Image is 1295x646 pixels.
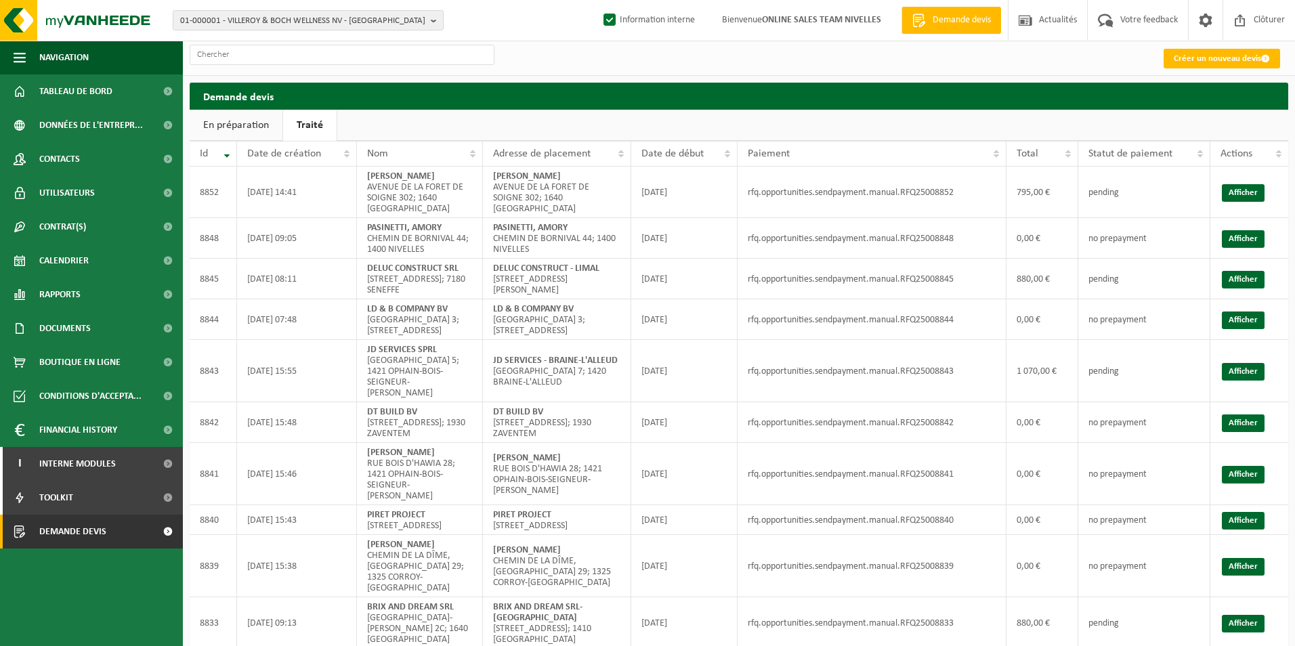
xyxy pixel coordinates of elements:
[237,443,357,505] td: [DATE] 15:46
[493,602,582,623] strong: BRIX AND DREAM SRL-[GEOGRAPHIC_DATA]
[483,167,631,218] td: AVENUE DE LA FORET DE SOIGNE 302; 1640 [GEOGRAPHIC_DATA]
[283,110,337,141] a: Traité
[367,510,425,520] strong: PIRET PROJECT
[1088,469,1147,479] span: no prepayment
[1222,615,1265,632] a: Afficher
[483,402,631,443] td: [STREET_ADDRESS]; 1930 ZAVENTEM
[367,171,435,181] strong: [PERSON_NAME]
[39,481,73,515] span: Toolkit
[493,545,561,555] strong: [PERSON_NAME]
[1088,315,1147,325] span: no prepayment
[1006,340,1078,402] td: 1 070,00 €
[237,505,357,535] td: [DATE] 15:43
[631,167,738,218] td: [DATE]
[39,515,106,548] span: Demande devis
[367,448,435,458] strong: [PERSON_NAME]
[39,41,89,74] span: Navigation
[631,259,738,299] td: [DATE]
[39,176,95,210] span: Utilisateurs
[1088,366,1119,376] span: pending
[190,340,237,402] td: 8843
[493,407,543,417] strong: DT BUILD BV
[190,167,237,218] td: 8852
[39,108,143,142] span: Données de l'entrepr...
[367,602,454,612] strong: BRIX AND DREAM SRL
[493,148,591,159] span: Adresse de placement
[1222,363,1265,381] a: Afficher
[483,443,631,505] td: RUE BOIS D'HAWIA 28; 1421 OPHAIN-BOIS-SEIGNEUR-[PERSON_NAME]
[493,356,618,366] strong: JD SERVICES - BRAINE-L'ALLEUD
[357,443,483,505] td: RUE BOIS D'HAWIA 28; 1421 OPHAIN-BOIS-SEIGNEUR-[PERSON_NAME]
[493,171,561,181] strong: [PERSON_NAME]
[237,299,357,340] td: [DATE] 07:48
[357,167,483,218] td: AVENUE DE LA FORET DE SOIGNE 302; 1640 [GEOGRAPHIC_DATA]
[1222,512,1265,530] a: Afficher
[1006,505,1078,535] td: 0,00 €
[357,340,483,402] td: [GEOGRAPHIC_DATA] 5; 1421 OPHAIN-BOIS-SEIGNEUR-[PERSON_NAME]
[237,218,357,259] td: [DATE] 09:05
[367,540,435,550] strong: [PERSON_NAME]
[738,218,1006,259] td: rfq.opportunities.sendpayment.manual.RFQ25008848
[190,45,494,65] input: Chercher
[631,218,738,259] td: [DATE]
[190,402,237,443] td: 8842
[1006,443,1078,505] td: 0,00 €
[631,505,738,535] td: [DATE]
[631,340,738,402] td: [DATE]
[1006,218,1078,259] td: 0,00 €
[1088,274,1119,284] span: pending
[631,299,738,340] td: [DATE]
[493,453,561,463] strong: [PERSON_NAME]
[1088,234,1147,244] span: no prepayment
[14,447,26,481] span: I
[1164,49,1280,68] a: Créer un nouveau devis
[1222,558,1265,576] a: Afficher
[190,259,237,299] td: 8845
[39,244,89,278] span: Calendrier
[39,447,116,481] span: Interne modules
[190,505,237,535] td: 8840
[738,167,1006,218] td: rfq.opportunities.sendpayment.manual.RFQ25008852
[190,83,1288,109] h2: Demande devis
[190,218,237,259] td: 8848
[39,142,80,176] span: Contacts
[357,402,483,443] td: [STREET_ADDRESS]; 1930 ZAVENTEM
[631,443,738,505] td: [DATE]
[173,10,444,30] button: 01-000001 - VILLEROY & BOCH WELLNESS NV - [GEOGRAPHIC_DATA]
[738,505,1006,535] td: rfq.opportunities.sendpayment.manual.RFQ25008840
[39,379,142,413] span: Conditions d'accepta...
[357,535,483,597] td: CHEMIN DE LA DÎME, [GEOGRAPHIC_DATA] 29; 1325 CORROY-[GEOGRAPHIC_DATA]
[39,74,112,108] span: Tableau de bord
[748,148,790,159] span: Paiement
[367,345,437,355] strong: JD SERVICES SPRL
[483,299,631,340] td: [GEOGRAPHIC_DATA] 3; [STREET_ADDRESS]
[190,535,237,597] td: 8839
[1006,167,1078,218] td: 795,00 €
[1088,148,1172,159] span: Statut de paiement
[738,402,1006,443] td: rfq.opportunities.sendpayment.manual.RFQ25008842
[357,218,483,259] td: CHEMIN DE BORNIVAL 44; 1400 NIVELLES
[190,110,282,141] a: En préparation
[1222,311,1265,329] a: Afficher
[483,218,631,259] td: CHEMIN DE BORNIVAL 44; 1400 NIVELLES
[483,259,631,299] td: [STREET_ADDRESS][PERSON_NAME]
[631,402,738,443] td: [DATE]
[180,11,425,31] span: 01-000001 - VILLEROY & BOCH WELLNESS NV - [GEOGRAPHIC_DATA]
[1220,148,1252,159] span: Actions
[367,263,459,274] strong: DELUC CONSTRUCT SRL
[39,345,121,379] span: Boutique en ligne
[601,10,695,30] label: Information interne
[1088,188,1119,198] span: pending
[39,278,81,311] span: Rapports
[738,535,1006,597] td: rfq.opportunities.sendpayment.manual.RFQ25008839
[493,223,568,233] strong: PASINETTI, AMORY
[1006,535,1078,597] td: 0,00 €
[1088,618,1119,628] span: pending
[1006,259,1078,299] td: 880,00 €
[483,340,631,402] td: [GEOGRAPHIC_DATA] 7; 1420 BRAINE-L'ALLEUD
[483,505,631,535] td: [STREET_ADDRESS]
[200,148,208,159] span: Id
[738,259,1006,299] td: rfq.opportunities.sendpayment.manual.RFQ25008845
[1222,271,1265,288] a: Afficher
[738,443,1006,505] td: rfq.opportunities.sendpayment.manual.RFQ25008841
